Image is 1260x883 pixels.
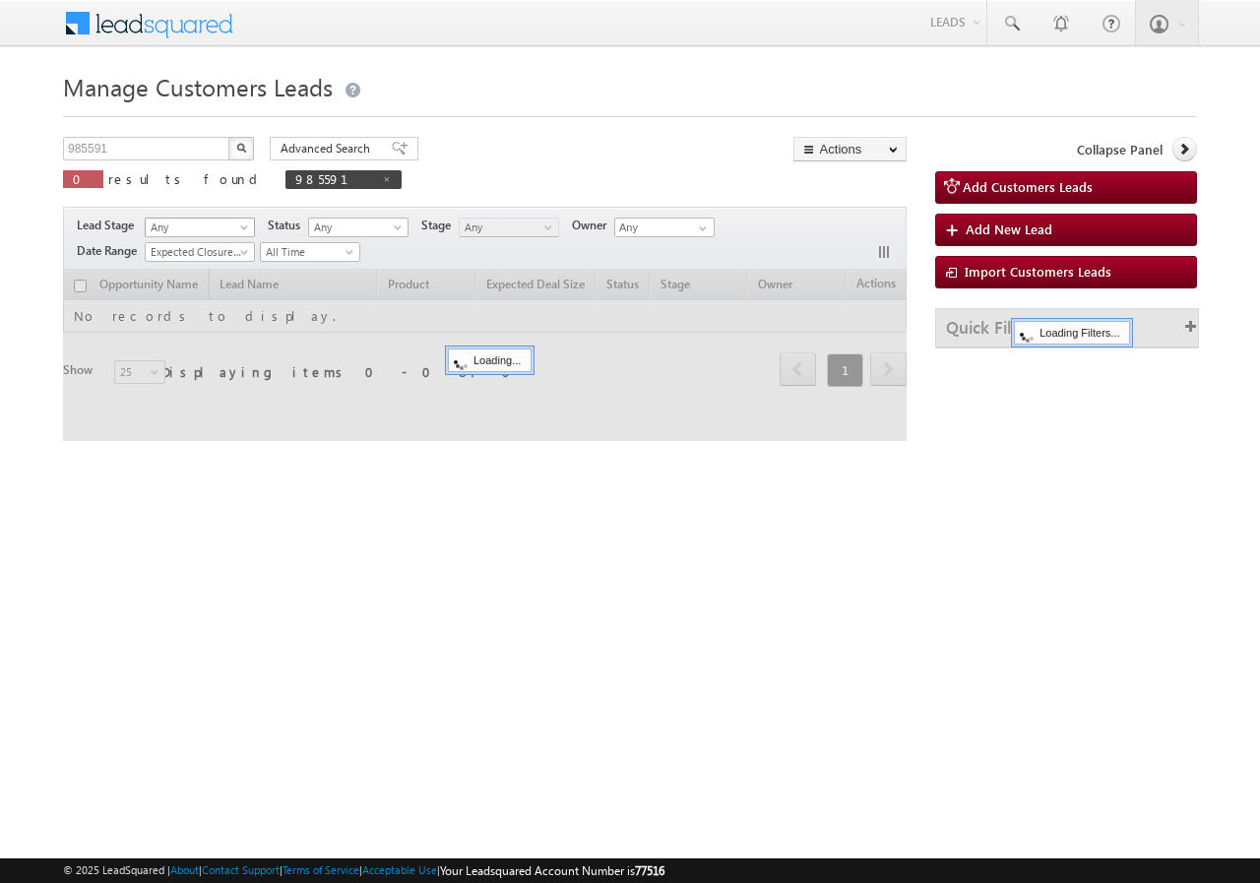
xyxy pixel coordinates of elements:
span: Any [146,219,248,236]
a: Any [145,218,255,237]
button: Actions [793,137,907,161]
a: All Time [260,242,360,262]
span: results found [108,170,265,187]
span: Lead Stage [77,217,142,234]
div: Loading... [448,348,532,372]
span: Owner [572,217,614,234]
span: Collapse Panel [1077,141,1163,158]
span: Your Leadsquared Account Number is [440,863,664,878]
a: About [170,863,199,876]
input: Type to Search [614,218,715,237]
span: Status [268,217,308,234]
span: Manage Customers Leads [63,71,333,102]
span: 77516 [635,863,664,878]
span: © 2025 LeadSquared | | | | | [63,861,664,880]
span: Add New Lead [966,221,1052,237]
a: Contact Support [202,863,280,876]
span: All Time [261,243,354,261]
span: Add Customers Leads [963,178,1093,195]
span: 0 [73,170,94,187]
span: Advanced Search [281,140,376,158]
span: Import Customers Leads [965,263,1111,280]
span: Any [460,219,553,236]
a: Acceptable Use [362,863,437,876]
img: Search [236,143,246,153]
span: 985591 [295,170,372,187]
span: Expected Closure Date [146,243,248,261]
div: Loading Filters... [1014,321,1130,345]
a: Any [459,218,559,237]
a: Show All Items [688,219,713,238]
a: Any [308,218,409,237]
span: Stage [421,217,459,234]
span: Date Range [77,242,145,260]
a: Expected Closure Date [145,242,255,262]
a: Terms of Service [283,863,359,876]
span: Any [309,219,403,236]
